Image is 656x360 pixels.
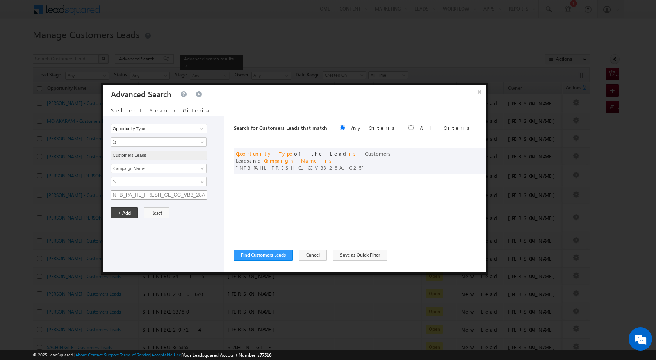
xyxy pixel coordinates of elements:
[333,250,387,261] button: Save as Quick Filter
[234,124,327,131] span: Search for Customers Leads that match
[111,85,171,103] h3: Advanced Search
[111,151,207,160] input: Type to Search
[144,207,169,218] button: Reset
[111,177,207,186] a: Is
[88,352,119,357] a: Contact Support
[75,352,87,357] a: About
[236,150,390,171] span: of the Lead and
[111,138,196,145] span: Is
[264,157,319,164] span: Campaign Name
[13,41,33,51] img: d_60004797649_company_0_60004797649
[236,150,390,164] span: Customers Leads
[111,165,196,172] span: Campaign Name
[260,352,271,358] span: 77516
[473,85,486,99] button: ×
[196,125,206,133] a: Show All Items
[236,150,294,157] span: Opportunity Type
[299,250,327,261] button: Cancel
[236,164,365,171] span: NTB_PA_HL_FRESH_CL_CC_VB3_28AUG25
[111,137,207,147] a: Is
[111,107,210,113] span: Select Search Criteria
[182,352,271,358] span: Your Leadsquared Account Number is
[111,178,196,185] span: Is
[128,4,147,23] div: Minimize live chat window
[349,150,359,157] span: is
[120,352,150,357] a: Terms of Service
[152,352,181,357] a: Acceptable Use
[420,124,471,131] label: All Criteria
[111,124,207,133] input: Type to Search
[106,240,142,251] em: Start Chat
[234,250,293,261] button: Find Customers Leads
[10,72,143,234] textarea: Type your message and hit 'Enter'
[325,157,335,164] span: is
[33,351,271,359] span: © 2025 LeadSquared | | | | |
[351,124,396,131] label: Any Criteria
[111,207,138,218] button: + Add
[41,41,131,51] div: Chat with us now
[111,164,207,173] a: Campaign Name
